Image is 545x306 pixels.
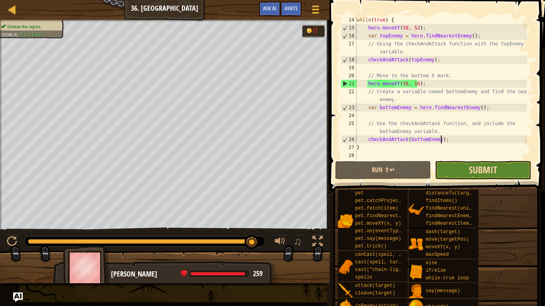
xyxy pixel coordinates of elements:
div: 18 [341,56,357,64]
div: 20 [341,72,357,80]
span: ♫ [294,235,302,247]
div: 24 [341,112,357,120]
div: 0 [313,27,321,34]
div: 19 [341,64,357,72]
button: Ask AI [259,2,280,16]
li: Defeat the ogres. [1,24,59,30]
span: Defeat the ogres. [8,24,42,29]
span: Submit [469,163,497,176]
span: distanceTo(target) [426,190,478,196]
span: maxSpeed [426,252,449,257]
span: attack(target) [355,283,395,288]
img: portrait.png [338,259,353,275]
span: while-true loop [426,275,469,281]
button: Ctrl + P: Play [4,234,20,251]
button: Submit [435,161,531,179]
span: pet.on(eventType, handler) [355,228,430,234]
span: if/else [426,268,446,273]
span: pet.moveXY(x, y) [355,221,401,226]
div: 23 [341,104,357,112]
div: 15 [341,24,357,32]
img: portrait.png [409,284,424,299]
div: [PERSON_NAME] [111,269,269,279]
span: cleave(target) [355,290,395,296]
span: findItems() [426,198,457,204]
span: say(message) [426,288,460,294]
div: 16 [341,32,357,40]
button: Ask AI [13,292,23,302]
span: pet.findNearestByType(type) [355,213,432,219]
img: portrait.png [409,264,424,279]
span: move(targetPos) [426,237,469,242]
span: findNearestItem() [426,221,474,226]
span: else [426,260,437,266]
span: 259 [253,269,263,279]
span: pet.catchProjectile(arrow) [355,198,430,204]
span: spells [355,275,372,280]
div: 21 [341,80,357,88]
img: portrait.png [338,213,353,228]
span: pet.trick() [355,243,387,249]
img: thang_avatar_frame.png [63,245,109,290]
div: 17 [341,40,357,56]
span: pet.say(message) [355,236,401,241]
span: Ask AI [263,4,276,12]
div: 22 [341,88,357,104]
button: Run ⇧↵ [335,161,431,179]
div: 27 [341,143,357,151]
span: canCast(spell, target) [355,252,418,257]
span: findNearestEnemy() [426,213,478,219]
span: pet [355,190,364,196]
span: Success! [19,32,42,37]
img: portrait.png [338,283,353,298]
span: pet.fetch(item) [355,206,398,211]
img: portrait.png [409,237,424,252]
div: health: 259 / 269 [181,270,263,277]
span: Hints [284,4,298,12]
span: moveXY(x, y) [426,244,460,250]
button: Adjust volume [272,234,288,251]
span: cast("chain-lightning", target) [355,267,444,273]
span: cast(spell, target) [355,259,410,265]
span: : [17,32,19,37]
div: 25 [341,120,357,135]
button: Show game menu [306,2,326,20]
div: 28 [341,151,357,159]
span: findNearest(units) [426,206,478,211]
span: Goals [1,32,17,37]
button: ♫ [292,234,306,251]
button: Toggle fullscreen [310,234,326,251]
div: 14 [341,16,357,24]
div: 26 [341,135,357,143]
img: portrait.png [409,202,424,217]
div: Team 'humans' has 0 gold. [302,25,325,37]
span: dash(target) [426,229,460,235]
